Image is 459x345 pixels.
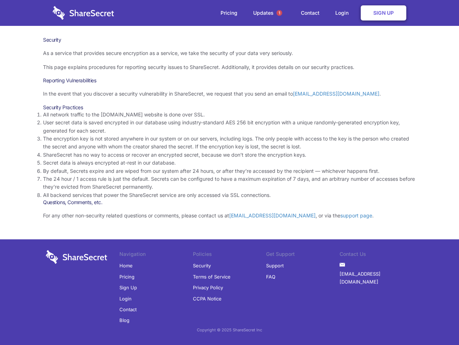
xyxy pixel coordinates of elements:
[119,282,137,293] a: Sign Up
[43,63,416,71] p: This page explains procedures for reporting security issues to ShareSecret. Additionally, it prov...
[43,199,416,206] h3: Questions, Comments, etc.
[43,111,416,119] li: All network traffic to the [DOMAIN_NAME] website is done over SSL.
[43,135,416,151] li: The encryption key is not stored anywhere in our system or on our servers, including logs. The on...
[193,282,223,293] a: Privacy Policy
[119,315,129,326] a: Blog
[193,293,222,304] a: CCPA Notice
[43,37,416,43] h1: Security
[276,10,282,16] span: 1
[193,250,266,260] li: Policies
[119,293,132,304] a: Login
[43,104,416,111] h3: Security Practices
[266,260,284,271] a: Support
[340,212,372,218] a: support page
[213,2,245,24] a: Pricing
[43,175,416,191] li: The 24 hour / 1 access rule is just the default. Secrets can be configured to have a maximum expi...
[328,2,359,24] a: Login
[43,212,416,220] p: For any other non-security related questions or comments, please contact us at , or via the .
[119,250,193,260] li: Navigation
[53,6,114,20] img: logo-wordmark-white-trans-d4663122ce5f474addd5e946df7df03e33cb6a1c49d2221995e7729f52c070b2.svg
[193,260,211,271] a: Security
[43,90,416,98] p: In the event that you discover a security vulnerability in ShareSecret, we request that you send ...
[293,91,379,97] a: [EMAIL_ADDRESS][DOMAIN_NAME]
[229,212,316,218] a: [EMAIL_ADDRESS][DOMAIN_NAME]
[340,268,413,287] a: [EMAIL_ADDRESS][DOMAIN_NAME]
[266,271,275,282] a: FAQ
[46,250,107,264] img: logo-wordmark-white-trans-d4663122ce5f474addd5e946df7df03e33cb6a1c49d2221995e7729f52c070b2.svg
[340,250,413,260] li: Contact Us
[119,260,133,271] a: Home
[294,2,327,24] a: Contact
[43,159,416,167] li: Secret data is always encrypted at-rest in our database.
[43,119,416,135] li: User secret data is saved encrypted in our database using industry-standard AES 256 bit encryptio...
[43,77,416,84] h3: Reporting Vulnerabilities
[43,151,416,159] li: ShareSecret has no way to access or recover an encrypted secret, because we don’t store the encry...
[361,5,406,20] a: Sign Up
[43,49,416,57] p: As a service that provides secure encryption as a service, we take the security of your data very...
[266,250,340,260] li: Get Support
[43,167,416,175] li: By default, Secrets expire and are wiped from our system after 24 hours, or after they’re accesse...
[119,304,137,315] a: Contact
[43,191,416,199] li: All backend services that power the ShareSecret service are only accessed via SSL connections.
[119,271,134,282] a: Pricing
[193,271,231,282] a: Terms of Service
